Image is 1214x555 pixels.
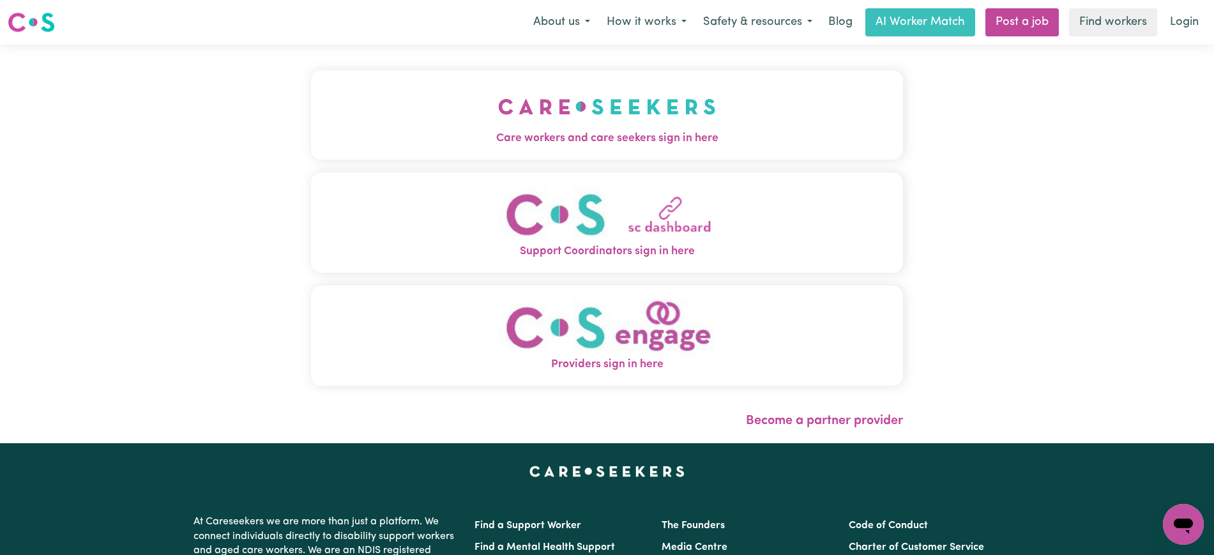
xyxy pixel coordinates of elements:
a: Careseekers home page [529,466,685,476]
span: Care workers and care seekers sign in here [311,130,903,147]
img: Careseekers logo [8,11,55,34]
button: How it works [598,9,695,36]
a: The Founders [662,521,725,531]
a: Find workers [1069,8,1157,36]
button: Care workers and care seekers sign in here [311,70,903,160]
a: Find a Support Worker [474,521,581,531]
button: Providers sign in here [311,285,903,386]
span: Support Coordinators sign in here [311,243,903,260]
a: Post a job [985,8,1059,36]
a: AI Worker Match [865,8,975,36]
a: Become a partner provider [746,414,903,427]
a: Media Centre [662,542,727,552]
a: Charter of Customer Service [849,542,984,552]
a: Login [1162,8,1206,36]
a: Careseekers logo [8,8,55,37]
button: Safety & resources [695,9,821,36]
button: Support Coordinators sign in here [311,172,903,273]
iframe: Button to launch messaging window [1163,504,1204,545]
a: Code of Conduct [849,521,928,531]
button: About us [525,9,598,36]
a: Blog [821,8,860,36]
span: Providers sign in here [311,356,903,373]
